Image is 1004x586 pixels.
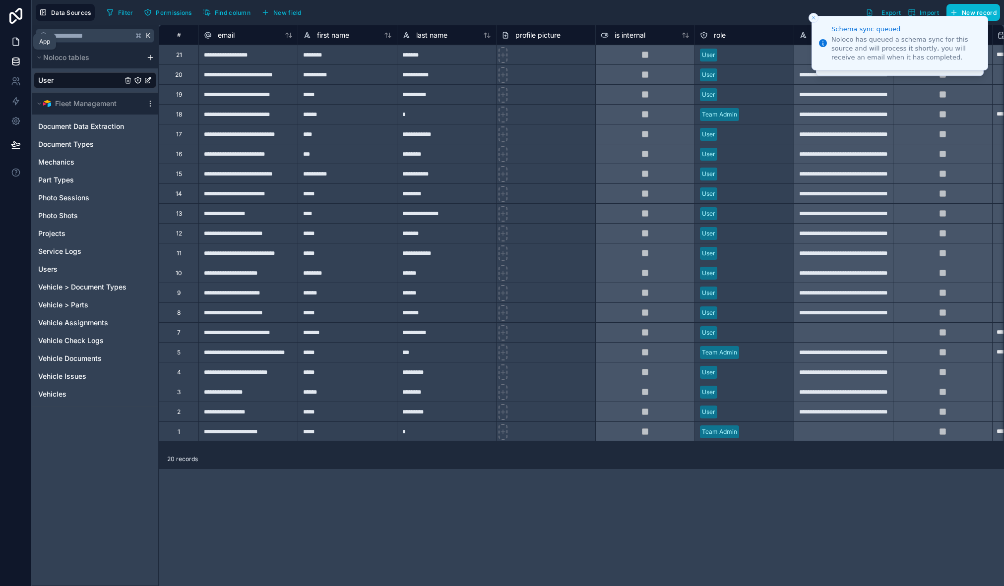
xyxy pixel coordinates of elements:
div: 11 [177,249,182,257]
button: Filter [103,5,137,20]
a: Permissions [140,5,199,20]
div: App [39,38,50,46]
span: Permissions [156,9,191,16]
button: Close toast [809,13,818,23]
div: 2 [177,408,181,416]
span: last name [416,30,447,40]
div: 18 [176,111,182,118]
span: Filter [118,9,133,16]
span: New field [273,9,302,16]
div: 9 [177,289,181,297]
div: 5 [177,349,181,356]
div: 13 [176,210,182,218]
span: profile picture [515,30,561,40]
button: New record [946,4,1000,21]
button: Export [862,4,904,21]
div: User [702,289,715,297]
div: 7 [177,329,181,337]
div: User [702,249,715,258]
a: New record [942,4,1000,21]
div: 12 [176,230,182,237]
div: User [702,130,715,139]
div: 8 [177,309,181,317]
div: User [702,308,715,317]
div: User [702,269,715,278]
div: 14 [176,190,182,198]
div: 4 [177,368,181,376]
div: User [702,51,715,59]
div: 21 [176,51,182,59]
span: 20 records [167,455,198,463]
div: User [702,170,715,178]
div: 10 [176,269,182,277]
button: Import [904,4,942,21]
div: 16 [176,150,182,158]
div: User [702,189,715,198]
span: role [714,30,726,40]
button: New field [258,5,305,20]
div: User [702,150,715,159]
div: User [702,328,715,337]
button: Permissions [140,5,195,20]
div: User [702,90,715,99]
div: Team Admin [702,348,737,357]
div: 20 [175,71,183,79]
span: is internal [615,30,645,40]
button: Find column [199,5,254,20]
span: Find column [215,9,251,16]
div: 1 [178,428,180,436]
div: User [702,209,715,218]
div: 19 [176,91,182,99]
div: User [702,388,715,397]
div: Team Admin [702,110,737,119]
div: 3 [177,388,181,396]
button: Data Sources [36,4,95,21]
span: Data Sources [51,9,91,16]
div: Team Admin [702,427,737,436]
span: first name [317,30,349,40]
div: # [167,31,191,39]
div: User [702,229,715,238]
div: User [702,368,715,377]
div: Noloco has queued a schema sync for this source and will process it shortly, you will receive an ... [831,35,980,62]
div: 17 [176,130,182,138]
div: 15 [176,170,182,178]
span: email [218,30,235,40]
span: K [145,32,152,39]
div: User [702,408,715,416]
div: Schema sync queued [831,24,980,34]
div: User [702,70,715,79]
